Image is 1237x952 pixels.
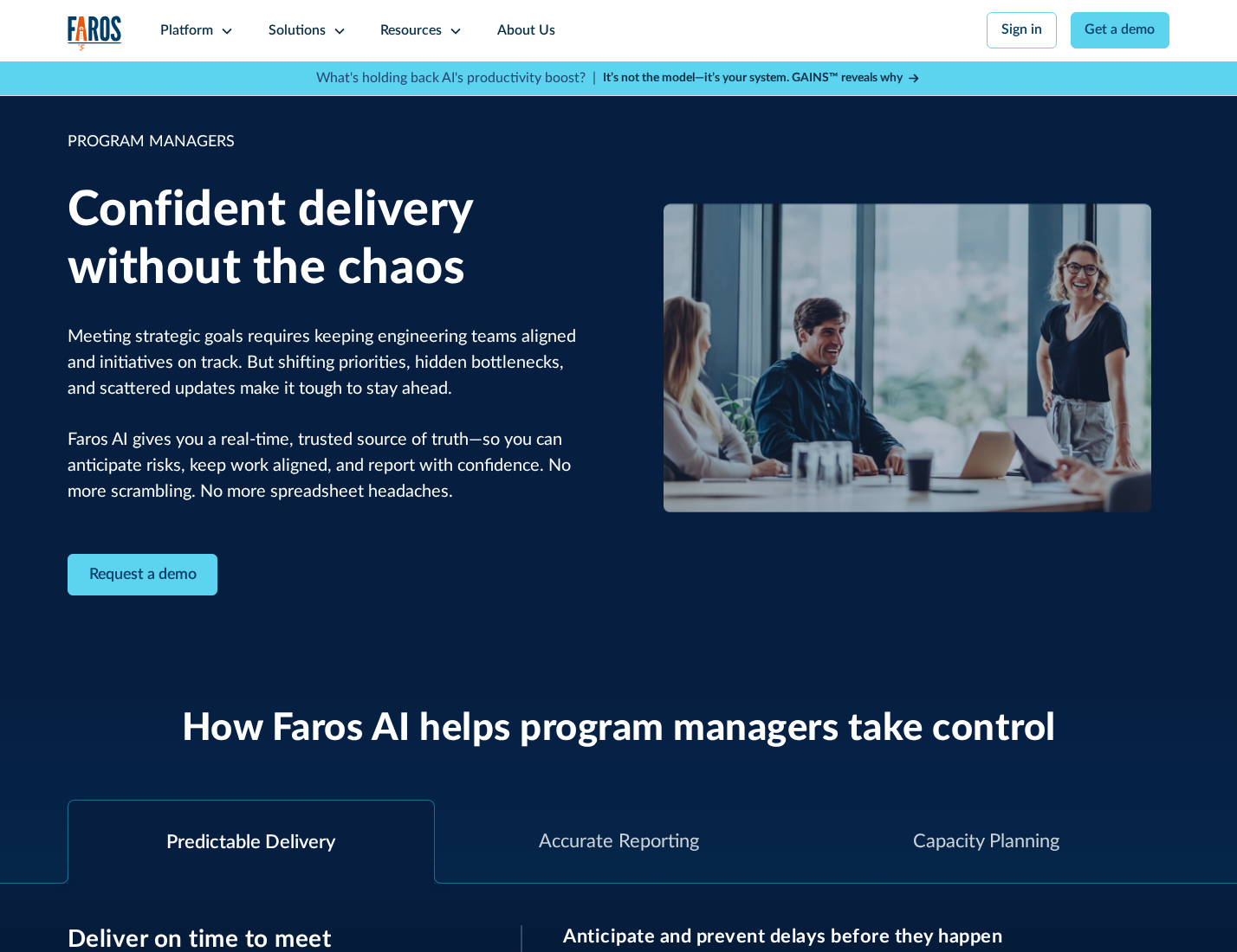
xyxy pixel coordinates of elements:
div: Platform [160,21,213,42]
strong: It’s not the model—it’s your system. GAINS™ reveals why [603,72,903,84]
h2: How Faros AI helps program managers take control [182,706,1056,752]
div: Solutions [269,21,326,42]
a: Sign in [987,12,1057,48]
div: Predictable Delivery [166,828,335,857]
div: Accurate Reporting [539,827,699,856]
h1: Confident delivery without the chaos [68,182,593,298]
div: Capacity Planning [913,827,1059,856]
a: Contact Modal [68,554,218,596]
h3: Anticipate and prevent delays before they happen [563,925,1169,948]
img: Logo of the analytics and reporting company Faros. [68,16,123,51]
p: Meeting strategic goals requires keeping engineering teams aligned and initiatives on track. But ... [68,325,593,505]
div: Resources [380,21,442,42]
a: home [68,16,123,51]
div: PROGRAM MANAGERS [68,131,593,154]
p: What's holding back AI's productivity boost? | [316,68,596,89]
a: It’s not the model—it’s your system. GAINS™ reveals why [603,69,922,87]
a: Get a demo [1071,12,1170,48]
